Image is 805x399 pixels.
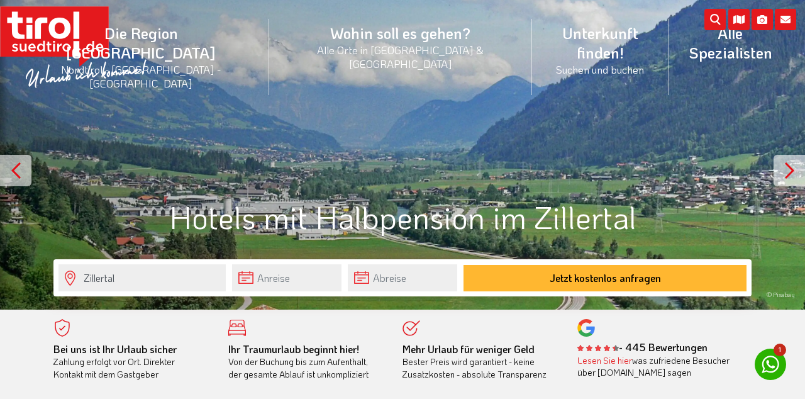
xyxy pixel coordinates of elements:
[669,9,792,76] a: Alle Spezialisten
[53,343,209,381] div: Zahlung erfolgt vor Ort. Direkter Kontakt mit dem Gastgeber
[755,349,786,380] a: 1
[228,343,384,381] div: Von der Buchung bis zum Aufenthalt, der gesamte Ablauf ist unkompliziert
[464,265,747,291] button: Jetzt kostenlos anfragen
[53,199,752,234] h1: Hotels mit Halbpension im Zillertal
[28,62,254,90] small: Nordtirol - [GEOGRAPHIC_DATA] - [GEOGRAPHIC_DATA]
[774,344,786,356] span: 1
[348,264,457,291] input: Abreise
[577,354,632,366] a: Lesen Sie hier
[58,264,226,291] input: Wo soll's hingehen?
[532,9,669,90] a: Unterkunft finden!Suchen und buchen
[547,62,653,76] small: Suchen und buchen
[269,9,532,84] a: Wohin soll es gehen?Alle Orte in [GEOGRAPHIC_DATA] & [GEOGRAPHIC_DATA]
[232,264,341,291] input: Anreise
[402,342,535,356] b: Mehr Urlaub für weniger Geld
[775,9,796,30] i: Kontakt
[577,340,708,354] b: - 445 Bewertungen
[228,342,359,356] b: Ihr Traumurlaub beginnt hier!
[284,43,517,70] small: Alle Orte in [GEOGRAPHIC_DATA] & [GEOGRAPHIC_DATA]
[402,343,558,381] div: Bester Preis wird garantiert - keine Zusatzkosten - absolute Transparenz
[53,342,177,356] b: Bei uns ist Ihr Urlaub sicher
[728,9,750,30] i: Karte öffnen
[752,9,773,30] i: Fotogalerie
[577,354,733,379] div: was zufriedene Besucher über [DOMAIN_NAME] sagen
[13,9,269,104] a: Die Region [GEOGRAPHIC_DATA]Nordtirol - [GEOGRAPHIC_DATA] - [GEOGRAPHIC_DATA]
